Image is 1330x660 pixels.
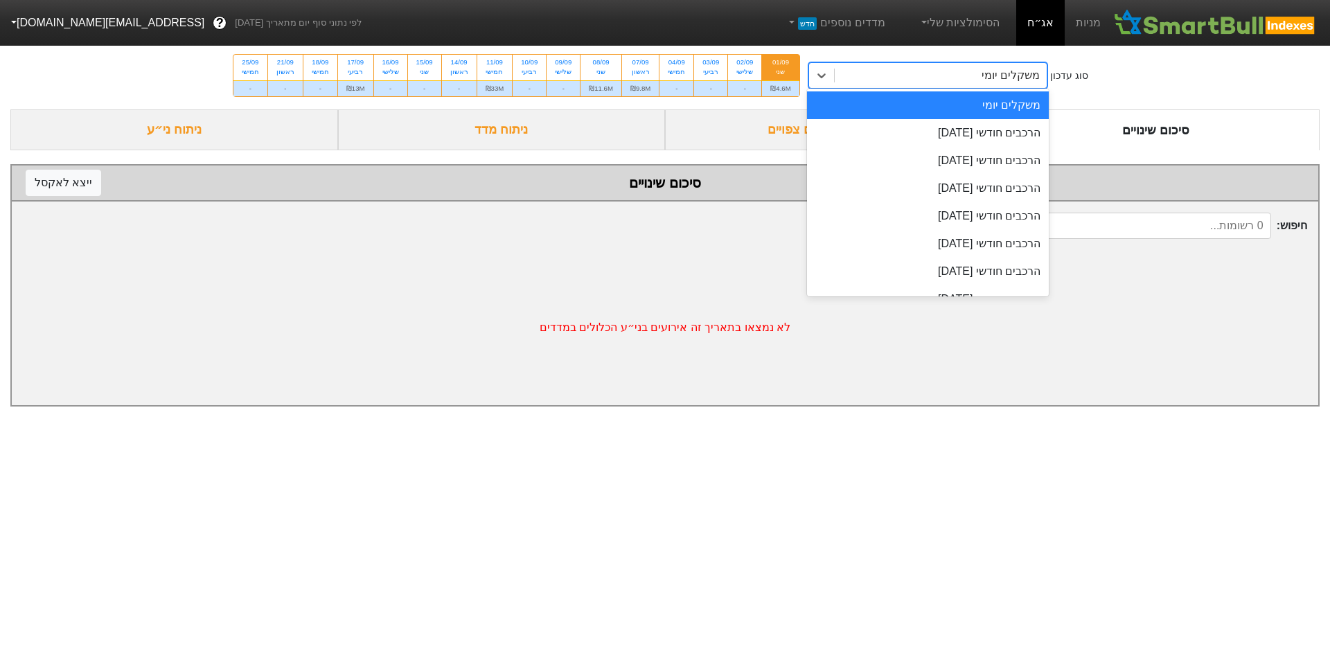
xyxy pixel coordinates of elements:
div: ₪33M [477,80,513,96]
div: ₪9.8M [622,80,659,96]
div: - [303,80,337,96]
div: 18/09 [312,57,329,67]
div: - [694,80,727,96]
div: רביעי [521,67,538,77]
div: ראשון [450,67,468,77]
div: 09/09 [555,57,571,67]
div: הרכבים חודשי [DATE] [807,147,1049,175]
div: ראשון [630,67,650,77]
div: 03/09 [702,57,719,67]
span: חיפוש : [1005,213,1307,239]
div: ₪13M [338,80,373,96]
div: 11/09 [486,57,504,67]
div: 07/09 [630,57,650,67]
div: ₪11.6M [580,80,621,96]
button: ייצא לאקסל [26,170,101,196]
div: ניתוח ני״ע [10,109,338,150]
div: שני [416,67,433,77]
div: - [659,80,693,96]
div: הרכבים חודשי [DATE] [807,175,1049,202]
div: הרכבים חודשי [DATE] [807,119,1049,147]
div: 17/09 [346,57,365,67]
div: סיכום שינויים [993,109,1320,150]
div: רביעי [702,67,719,77]
div: שלישי [555,67,571,77]
div: 04/09 [668,57,685,67]
span: לפי נתוני סוף יום מתאריך [DATE] [235,16,362,30]
div: - [547,80,580,96]
div: משקלים יומי [982,67,1040,84]
span: חדש [798,17,817,30]
div: שלישי [382,67,399,77]
div: רביעי [346,67,365,77]
div: - [442,80,477,96]
div: 16/09 [382,57,399,67]
div: חמישי [312,67,329,77]
a: מדדים נוספיםחדש [781,9,891,37]
input: 0 רשומות... [1005,213,1271,239]
div: 08/09 [589,57,613,67]
div: 10/09 [521,57,538,67]
div: ראשון [276,67,294,77]
div: חמישי [242,67,259,77]
div: ביקושים והיצעים צפויים [665,109,993,150]
div: שני [770,67,790,77]
div: - [513,80,546,96]
div: - [268,80,303,96]
div: סיכום שינויים [26,172,1304,193]
div: שני [589,67,613,77]
div: חמישי [486,67,504,77]
a: הסימולציות שלי [913,9,1006,37]
div: - [728,80,761,96]
div: הרכבים חודשי [DATE] [807,202,1049,230]
div: - [374,80,407,96]
div: 15/09 [416,57,433,67]
div: - [408,80,441,96]
div: לא נמצאו בתאריך זה אירועים בני״ע הכלולים במדדים [12,250,1318,405]
div: סוג עדכון [1050,69,1088,83]
div: ₪4.6M [762,80,799,96]
div: 02/09 [736,57,753,67]
div: הרכבים חודשי [DATE] [807,285,1049,313]
div: - [233,80,267,96]
img: SmartBull [1112,9,1319,37]
div: שלישי [736,67,753,77]
span: ? [216,14,224,33]
div: הרכבים חודשי [DATE] [807,258,1049,285]
div: הרכבים חודשי [DATE] [807,230,1049,258]
div: 21/09 [276,57,294,67]
div: 25/09 [242,57,259,67]
div: 01/09 [770,57,790,67]
div: חמישי [668,67,685,77]
div: ניתוח מדד [338,109,666,150]
div: 14/09 [450,57,468,67]
div: משקלים יומי [807,91,1049,119]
